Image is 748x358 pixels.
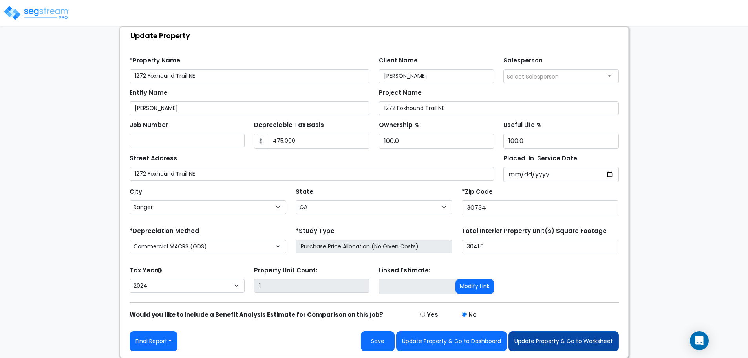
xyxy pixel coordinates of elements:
label: *Property Name [130,56,180,65]
label: State [296,187,313,196]
input: Property Name [130,69,369,83]
input: Project Name [379,101,619,115]
label: Property Unit Count: [254,266,317,275]
button: Final Report [130,331,178,351]
img: logo_pro_r.png [3,5,70,21]
label: Project Name [379,88,422,97]
label: Placed-In-Service Date [503,154,577,163]
label: Total Interior Property Unit(s) Square Footage [462,227,607,236]
div: Open Intercom Messenger [690,331,709,350]
label: *Depreciation Method [130,227,199,236]
label: Job Number [130,121,168,130]
strong: Would you like to include a Benefit Analysis Estimate for Comparison on this job? [130,310,383,319]
button: Update Property & Go to Worksheet [508,331,619,351]
input: total square foot [462,240,618,253]
input: Entity Name [130,101,369,115]
label: Ownership % [379,121,420,130]
label: City [130,187,142,196]
label: *Zip Code [462,187,493,196]
input: Street Address [130,167,494,181]
input: Zip Code [462,200,618,215]
button: Update Property & Go to Dashboard [396,331,507,351]
span: Select Salesperson [507,73,559,81]
label: No [468,310,477,319]
label: Depreciable Tax Basis [254,121,324,130]
input: Building Count [254,279,369,293]
label: *Study Type [296,227,335,236]
input: Depreciation [503,134,619,149]
label: Yes [427,310,438,319]
div: Update Property [124,27,628,44]
label: Tax Year [130,266,162,275]
input: Ownership [379,134,494,149]
label: Useful Life % [503,121,542,130]
label: Street Address [130,154,177,163]
button: Modify Link [455,279,494,294]
span: $ [254,134,268,149]
label: Client Name [379,56,418,65]
label: Salesperson [503,56,543,65]
label: Linked Estimate: [379,266,430,275]
input: Client Name [379,69,494,83]
input: 0.00 [268,134,369,149]
label: Entity Name [130,88,168,97]
button: Save [361,331,395,351]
